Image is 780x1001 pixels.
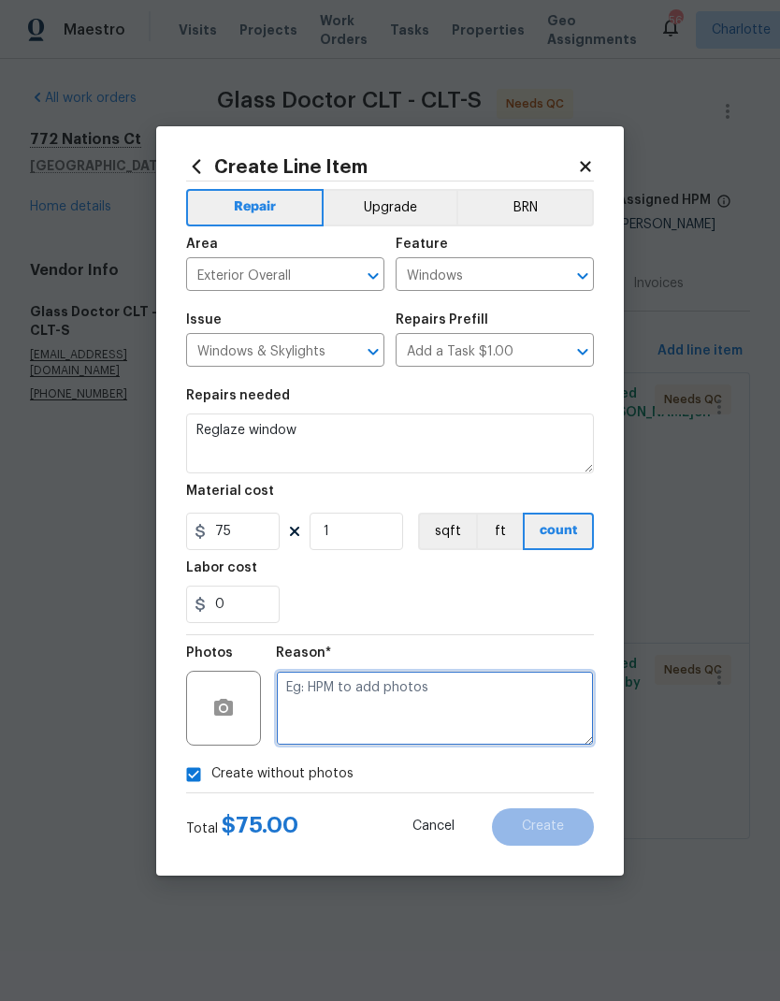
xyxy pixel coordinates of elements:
span: Create without photos [211,764,354,784]
h5: Area [186,238,218,251]
button: ft [476,513,523,550]
h5: Photos [186,646,233,660]
textarea: Reglaze window [186,413,594,473]
h5: Reason* [276,646,331,660]
div: Total [186,816,298,838]
h5: Material cost [186,485,274,498]
h5: Repairs needed [186,389,290,402]
h5: Feature [396,238,448,251]
h5: Labor cost [186,561,257,574]
button: Repair [186,189,324,226]
button: Create [492,808,594,846]
span: $ 75.00 [222,814,298,836]
button: Open [570,263,596,289]
span: Cancel [412,820,455,834]
button: Open [360,339,386,365]
button: Open [360,263,386,289]
button: count [523,513,594,550]
button: sqft [418,513,476,550]
h5: Issue [186,313,222,326]
span: Create [522,820,564,834]
h2: Create Line Item [186,156,577,177]
button: Upgrade [324,189,457,226]
button: BRN [456,189,594,226]
h5: Repairs Prefill [396,313,488,326]
button: Open [570,339,596,365]
button: Cancel [383,808,484,846]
